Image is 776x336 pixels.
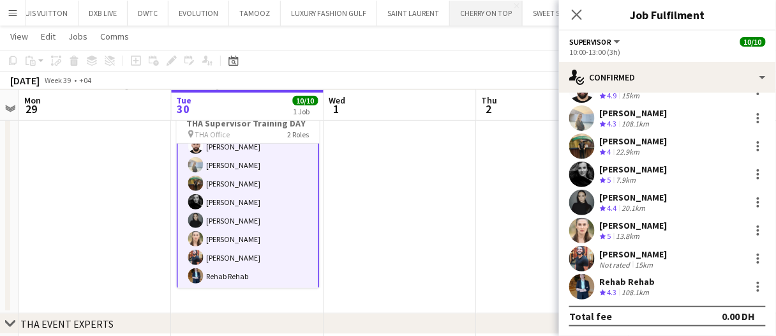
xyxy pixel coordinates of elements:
span: Tue [177,95,192,106]
a: Comms [95,28,134,45]
span: Mon [24,95,41,106]
span: 2 [480,102,498,116]
div: [PERSON_NAME] [600,220,668,231]
div: [DATE] [10,74,40,87]
span: 29 [22,102,41,116]
a: View [5,28,33,45]
div: Not rated [600,260,633,270]
span: Week 39 [42,75,74,85]
div: 22.9km [614,147,643,158]
a: Edit [36,28,61,45]
span: 10/10 [293,96,318,105]
span: 4 [608,147,611,157]
span: Thu [482,95,498,106]
span: Comms [100,31,129,42]
button: Supervisor [569,37,622,47]
h3: THA Supervisor Training DAY [177,118,320,129]
div: 13.8km [614,231,643,242]
app-job-card: 10:00-13:00 (3h)10/10THA Supervisor Training DAY THA Office2 Roles[PERSON_NAME]Supervisor8/810:00... [177,99,320,288]
span: 10/10 [740,37,766,47]
span: View [10,31,28,42]
button: DWTC [128,1,168,26]
div: Total fee [569,310,613,323]
div: 0.00 DH [722,310,756,323]
span: 30 [175,102,192,116]
button: DXB LIVE [78,1,128,26]
span: 2 Roles [288,130,310,139]
div: 1 Job [294,107,318,116]
span: 4.3 [608,119,617,128]
div: 20.1km [620,203,648,214]
button: SWEET SPOT [523,1,585,26]
span: Jobs [68,31,87,42]
span: Supervisor [569,37,612,47]
div: 7.9km [614,175,639,186]
div: 15km [633,260,656,270]
div: Confirmed [559,62,776,93]
span: 4.4 [608,203,617,213]
span: Edit [41,31,56,42]
button: LUXURY FASHION GULF [281,1,377,26]
div: [PERSON_NAME] [600,107,668,119]
span: 4.3 [608,287,617,297]
h3: Job Fulfilment [559,6,776,23]
div: [PERSON_NAME] [600,135,668,147]
button: LOUIS VUITTON [5,1,78,26]
div: Rehab Rehab [600,276,655,287]
div: 108.1km [620,287,652,298]
span: 1 [327,102,346,116]
button: CHERRY ON TOP [450,1,523,26]
div: 10:00-13:00 (3h) [569,47,766,57]
a: Jobs [63,28,93,45]
button: EVOLUTION [168,1,229,26]
span: THA Office [195,130,230,139]
span: 4.9 [608,91,617,100]
span: 5 [608,175,611,185]
div: 15km [620,91,643,102]
div: [PERSON_NAME] [600,164,668,175]
div: THA EVENT EXPERTS [20,317,114,330]
span: Wed [329,95,346,106]
div: [PERSON_NAME] [600,248,668,260]
div: 108.1km [620,119,652,130]
div: +04 [79,75,91,85]
div: [PERSON_NAME] [600,192,668,203]
span: 5 [608,231,611,241]
button: TAMOOZ [229,1,281,26]
app-card-role: Supervisor8/810:00-13:00 (3h)[PERSON_NAME][PERSON_NAME][PERSON_NAME][PERSON_NAME][PERSON_NAME][PE... [177,114,320,290]
button: SAINT LAURENT [377,1,450,26]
